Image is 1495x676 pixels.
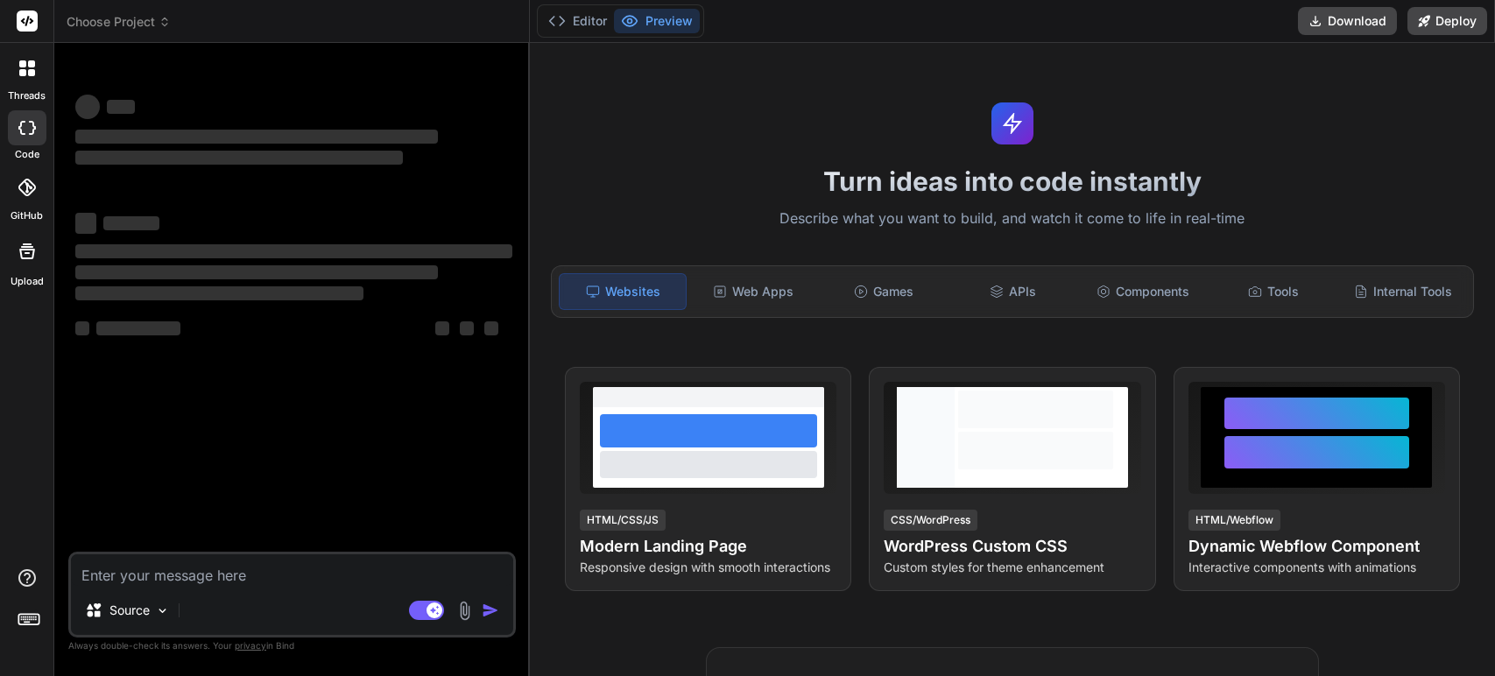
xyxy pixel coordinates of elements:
img: icon [482,602,499,619]
span: ‌ [75,151,403,165]
span: ‌ [484,321,498,335]
span: ‌ [75,265,438,279]
button: Preview [614,9,700,33]
h4: Modern Landing Page [580,534,836,559]
h4: WordPress Custom CSS [884,534,1140,559]
span: ‌ [75,244,512,258]
button: Download [1298,7,1397,35]
button: Deploy [1407,7,1487,35]
p: Interactive components with animations [1188,559,1445,576]
span: ‌ [75,321,89,335]
div: Games [820,273,946,310]
label: Upload [11,274,44,289]
p: Describe what you want to build, and watch it come to life in real-time [540,208,1484,230]
span: ‌ [75,213,96,234]
p: Source [109,602,150,619]
span: Choose Project [67,13,171,31]
div: Internal Tools [1340,273,1466,310]
span: ‌ [435,321,449,335]
img: Pick Models [155,603,170,618]
button: Editor [541,9,614,33]
span: ‌ [75,130,438,144]
p: Responsive design with smooth interactions [580,559,836,576]
div: APIs [950,273,1076,310]
span: ‌ [96,321,180,335]
div: CSS/WordPress [884,510,977,531]
label: code [15,147,39,162]
span: ‌ [75,286,363,300]
div: HTML/CSS/JS [580,510,666,531]
label: threads [8,88,46,103]
span: privacy [235,640,266,651]
div: Web Apps [690,273,816,310]
h4: Dynamic Webflow Component [1188,534,1445,559]
div: Components [1080,273,1206,310]
div: Tools [1209,273,1336,310]
p: Always double-check its answers. Your in Bind [68,637,516,654]
h1: Turn ideas into code instantly [540,165,1484,197]
p: Custom styles for theme enhancement [884,559,1140,576]
span: ‌ [103,216,159,230]
span: ‌ [107,100,135,114]
div: HTML/Webflow [1188,510,1280,531]
span: ‌ [75,95,100,119]
img: attachment [455,601,475,621]
span: ‌ [460,321,474,335]
label: GitHub [11,208,43,223]
div: Websites [559,273,687,310]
